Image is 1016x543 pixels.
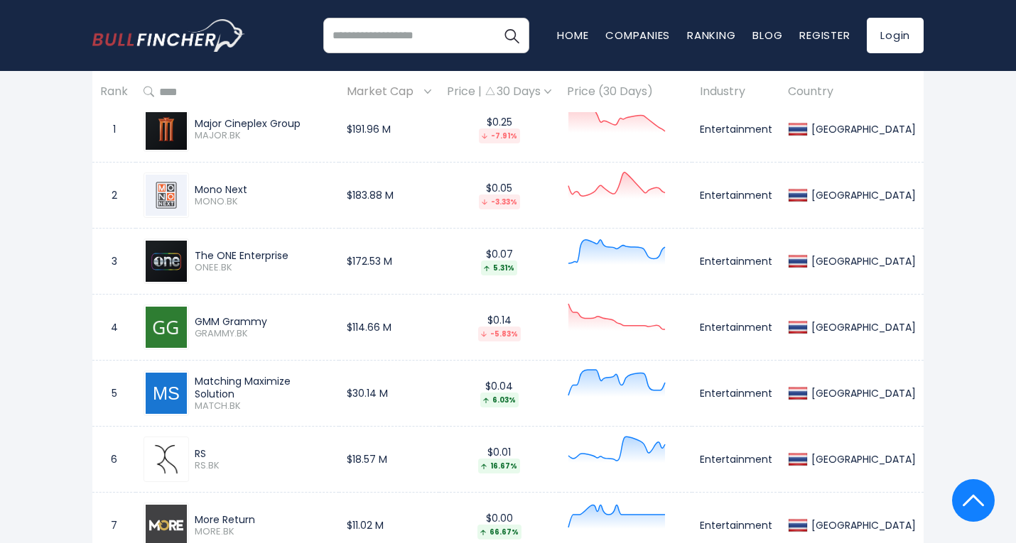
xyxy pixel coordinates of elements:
button: Search [494,18,529,53]
td: 6 [92,427,136,493]
a: Blog [752,28,782,43]
div: $0.04 [447,380,551,407]
a: Companies [605,28,670,43]
div: GMM Grammy [195,315,331,328]
td: $114.66 M [339,295,439,361]
div: The ONE Enterprise [195,249,331,262]
div: Price | 30 Days [447,84,551,99]
th: Price (30 Days) [559,71,692,113]
div: Major Cineplex Group [195,117,331,130]
td: $30.14 M [339,361,439,427]
td: Entertainment [692,361,780,427]
div: 66.67% [477,525,521,539]
span: Market Cap [347,81,421,103]
img: RS.BK.png [146,439,187,480]
div: [GEOGRAPHIC_DATA] [808,387,916,400]
div: [GEOGRAPHIC_DATA] [808,189,916,202]
img: ONEE.BK.png [146,241,187,282]
span: MATCH.BK [195,400,331,412]
img: MONO.BK.png [146,175,187,216]
div: $0.07 [447,248,551,275]
td: 4 [92,295,136,361]
div: [GEOGRAPHIC_DATA] [808,453,916,466]
th: Country [780,71,924,113]
div: $0.25 [447,116,551,143]
div: -3.33% [479,194,520,209]
div: [GEOGRAPHIC_DATA] [808,321,916,334]
div: -7.91% [479,128,520,143]
div: $0.00 [447,512,551,539]
th: Industry [692,71,780,113]
img: MAJOR.BK.png [146,109,187,150]
td: 3 [92,229,136,295]
a: Register [799,28,850,43]
div: [GEOGRAPHIC_DATA] [808,519,916,532]
div: $0.14 [447,314,551,341]
div: Matching Maximize Solution [195,375,331,400]
div: 16.67% [478,459,520,473]
span: GRAMMY.BK [195,328,331,340]
td: Entertainment [692,295,780,361]
div: 6.03% [480,393,519,407]
div: 5.31% [481,260,517,275]
div: $0.01 [447,446,551,473]
a: Home [557,28,588,43]
div: -5.83% [478,327,521,341]
a: Login [867,18,924,53]
div: RS [195,447,331,460]
a: Ranking [687,28,735,43]
td: 2 [92,163,136,229]
a: Go to homepage [92,19,245,52]
div: More Return [195,513,331,526]
span: MORE.BK [195,526,331,538]
td: 1 [92,97,136,163]
span: MAJOR.BK [195,130,331,142]
span: ONEE.BK [195,262,331,274]
td: $191.96 M [339,97,439,163]
td: Entertainment [692,229,780,295]
td: $18.57 M [339,427,439,493]
th: Rank [92,71,136,113]
div: [GEOGRAPHIC_DATA] [808,123,916,136]
span: MONO.BK [195,196,331,208]
div: [GEOGRAPHIC_DATA] [808,255,916,268]
td: $172.53 M [339,229,439,295]
td: $183.88 M [339,163,439,229]
td: Entertainment [692,163,780,229]
span: RS.BK [195,460,331,472]
td: Entertainment [692,427,780,493]
div: $0.05 [447,182,551,209]
div: Mono Next [195,183,331,196]
td: 5 [92,361,136,427]
img: bullfincher logo [92,19,245,52]
td: Entertainment [692,97,780,163]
